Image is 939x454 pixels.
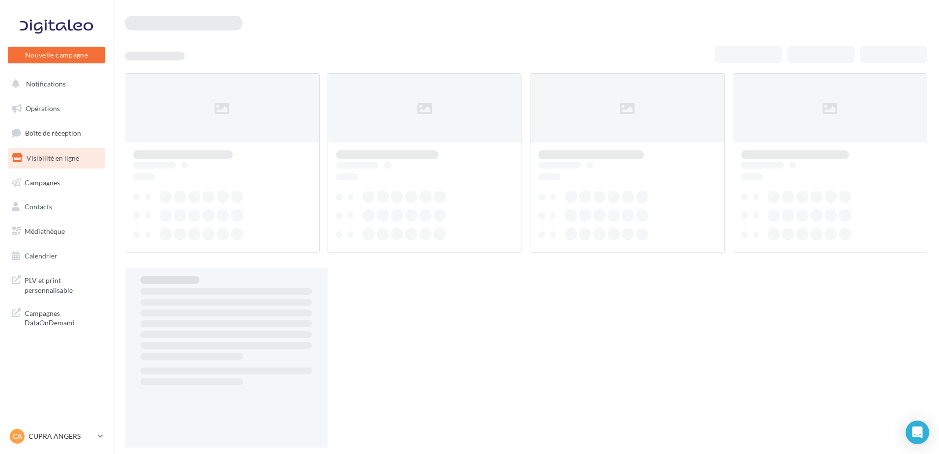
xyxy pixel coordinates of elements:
[6,270,107,299] a: PLV et print personnalisable
[906,421,929,444] div: Open Intercom Messenger
[25,202,52,211] span: Contacts
[25,274,101,295] span: PLV et print personnalisable
[6,98,107,119] a: Opérations
[26,80,66,88] span: Notifications
[25,227,65,235] span: Médiathèque
[6,246,107,266] a: Calendrier
[8,47,105,63] button: Nouvelle campagne
[6,122,107,143] a: Boîte de réception
[25,307,101,328] span: Campagnes DataOnDemand
[25,252,57,260] span: Calendrier
[27,154,79,162] span: Visibilité en ligne
[6,172,107,193] a: Campagnes
[6,74,103,94] button: Notifications
[6,303,107,332] a: Campagnes DataOnDemand
[6,148,107,169] a: Visibilité en ligne
[26,104,60,113] span: Opérations
[6,197,107,217] a: Contacts
[28,431,94,441] p: CUPRA ANGERS
[13,431,22,441] span: CA
[25,129,81,137] span: Boîte de réception
[6,221,107,242] a: Médiathèque
[8,427,105,446] a: CA CUPRA ANGERS
[25,178,60,186] span: Campagnes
